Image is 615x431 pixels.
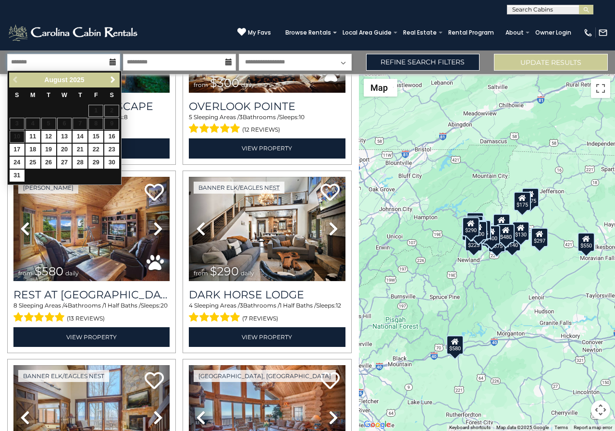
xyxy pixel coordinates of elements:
[361,419,393,431] a: Open this area in Google Maps (opens a new window)
[67,312,105,325] span: (13 reviews)
[583,28,593,37] img: phone-regular-white.png
[13,302,17,309] span: 8
[194,370,336,382] a: [GEOGRAPHIC_DATA], [GEOGRAPHIC_DATA]
[578,232,595,251] div: $550
[73,157,87,169] a: 28
[242,123,280,136] span: (12 reviews)
[598,28,608,37] img: mail-regular-white.png
[41,131,56,143] a: 12
[61,92,67,99] span: Wednesday
[94,92,98,99] span: Friday
[18,182,78,194] a: [PERSON_NAME]
[248,28,271,37] span: My Favs
[466,232,483,251] div: $225
[57,157,72,169] a: 27
[280,302,316,309] span: 1 Half Baths /
[493,214,510,233] div: $349
[194,81,208,88] span: from
[361,419,393,431] img: Google
[13,177,170,282] img: thumbnail_164747674.jpeg
[320,371,340,392] a: Add to favorites
[109,76,117,84] span: Next
[443,26,499,39] a: Rental Program
[189,100,345,113] a: Overlook Pointe
[104,144,119,156] a: 23
[189,113,345,136] div: Sleeping Areas / Bathrooms / Sleeps:
[104,131,119,143] a: 16
[13,301,170,324] div: Sleeping Areas / Bathrooms / Sleeps:
[463,217,480,236] div: $290
[25,131,40,143] a: 11
[44,76,67,84] span: August
[194,270,208,277] span: from
[13,288,170,301] h3: Rest at Mountain Crest
[13,327,170,347] a: View Property
[364,79,397,97] button: Change map style
[512,222,529,241] div: $130
[366,54,480,71] a: Refine Search Filters
[57,144,72,156] a: 20
[237,27,271,37] a: My Favs
[189,327,345,347] a: View Property
[18,370,109,382] a: Banner Elk/Eagles Nest
[242,312,278,325] span: (7 reviews)
[466,215,483,234] div: $425
[110,92,114,99] span: Saturday
[65,270,79,277] span: daily
[145,371,164,392] a: Add to favorites
[522,187,539,207] div: $175
[514,192,531,211] div: $175
[78,92,82,99] span: Thursday
[501,26,529,39] a: About
[241,81,255,88] span: daily
[494,54,608,71] button: Update Results
[35,264,63,278] span: $580
[281,26,336,39] a: Browse Rentals
[189,113,192,121] span: 5
[462,221,480,240] div: $230
[189,302,193,309] span: 4
[554,425,568,430] a: Terms
[496,425,549,430] span: Map data ©2025 Google
[57,131,72,143] a: 13
[25,157,40,169] a: 25
[88,157,103,169] a: 29
[489,233,506,252] div: $375
[398,26,442,39] a: Real Estate
[189,288,345,301] a: Dark Horse Lodge
[336,302,341,309] span: 12
[25,144,40,156] a: 18
[189,138,345,158] a: View Property
[483,225,501,244] div: $400
[88,131,103,143] a: 15
[189,301,345,324] div: Sleeping Areas / Bathrooms / Sleeps:
[467,212,484,231] div: $125
[10,144,25,156] a: 17
[470,221,487,240] div: $300
[73,144,87,156] a: 21
[474,220,491,239] div: $625
[7,23,140,42] img: White-1-2.png
[73,131,87,143] a: 14
[104,157,119,169] a: 30
[210,76,239,90] span: $300
[30,92,36,99] span: Monday
[497,223,515,243] div: $480
[240,302,243,309] span: 3
[320,183,340,203] a: Add to favorites
[10,170,25,182] a: 31
[530,26,576,39] a: Owner Login
[531,228,549,247] div: $297
[145,183,164,203] a: Add to favorites
[447,335,464,354] div: $580
[18,270,33,277] span: from
[591,400,610,419] button: Map camera controls
[104,302,141,309] span: 1 Half Baths /
[107,74,119,86] a: Next
[10,157,25,169] a: 24
[124,113,128,121] span: 8
[210,264,239,278] span: $290
[370,83,388,93] span: Map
